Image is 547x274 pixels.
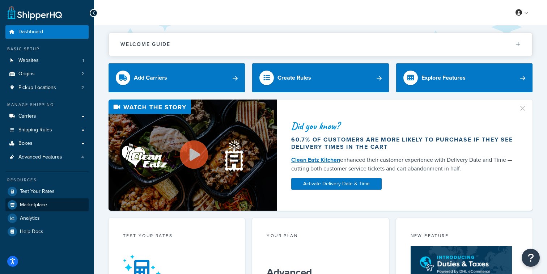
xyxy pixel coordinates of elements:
button: Welcome Guide [109,33,532,56]
span: 2 [81,85,84,91]
a: Carriers [5,110,89,123]
div: 60.7% of customers are more likely to purchase if they see delivery times in the cart [291,136,514,151]
li: Websites [5,54,89,67]
a: Origins2 [5,67,89,81]
a: Clean Eatz Kitchen [291,156,340,164]
div: Basic Setup [5,46,89,52]
span: 2 [81,71,84,77]
span: Shipping Rules [18,127,52,133]
div: Manage Shipping [5,102,89,108]
div: Create Rules [277,73,311,83]
div: Your Plan [267,232,374,241]
span: 1 [82,58,84,64]
li: Origins [5,67,89,81]
a: Websites1 [5,54,89,67]
span: Marketplace [20,202,47,208]
a: Activate Delivery Date & Time [291,178,382,190]
span: Analytics [20,215,40,222]
a: Help Docs [5,225,89,238]
h2: Welcome Guide [120,42,170,47]
img: Video thumbnail [109,100,277,211]
a: Create Rules [252,63,389,92]
span: Boxes [18,140,33,147]
div: Add Carriers [134,73,167,83]
span: Pickup Locations [18,85,56,91]
div: Resources [5,177,89,183]
div: enhanced their customer experience with Delivery Date and Time — cutting both customer service ti... [291,156,514,173]
button: Open Resource Center [522,249,540,267]
span: Dashboard [18,29,43,35]
span: Carriers [18,113,36,119]
span: Test Your Rates [20,189,55,195]
a: Boxes [5,137,89,150]
li: Pickup Locations [5,81,89,94]
li: Advanced Features [5,151,89,164]
span: Websites [18,58,39,64]
div: New Feature [411,232,518,241]
a: Shipping Rules [5,123,89,137]
div: Test your rates [123,232,230,241]
a: Test Your Rates [5,185,89,198]
a: Add Carriers [109,63,245,92]
a: Explore Features [396,63,533,92]
span: Advanced Features [18,154,62,160]
span: 4 [81,154,84,160]
a: Dashboard [5,25,89,39]
a: Analytics [5,212,89,225]
a: Advanced Features4 [5,151,89,164]
a: Marketplace [5,198,89,211]
span: Help Docs [20,229,43,235]
a: Pickup Locations2 [5,81,89,94]
div: Did you know? [291,121,514,131]
div: Explore Features [421,73,466,83]
span: Origins [18,71,35,77]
